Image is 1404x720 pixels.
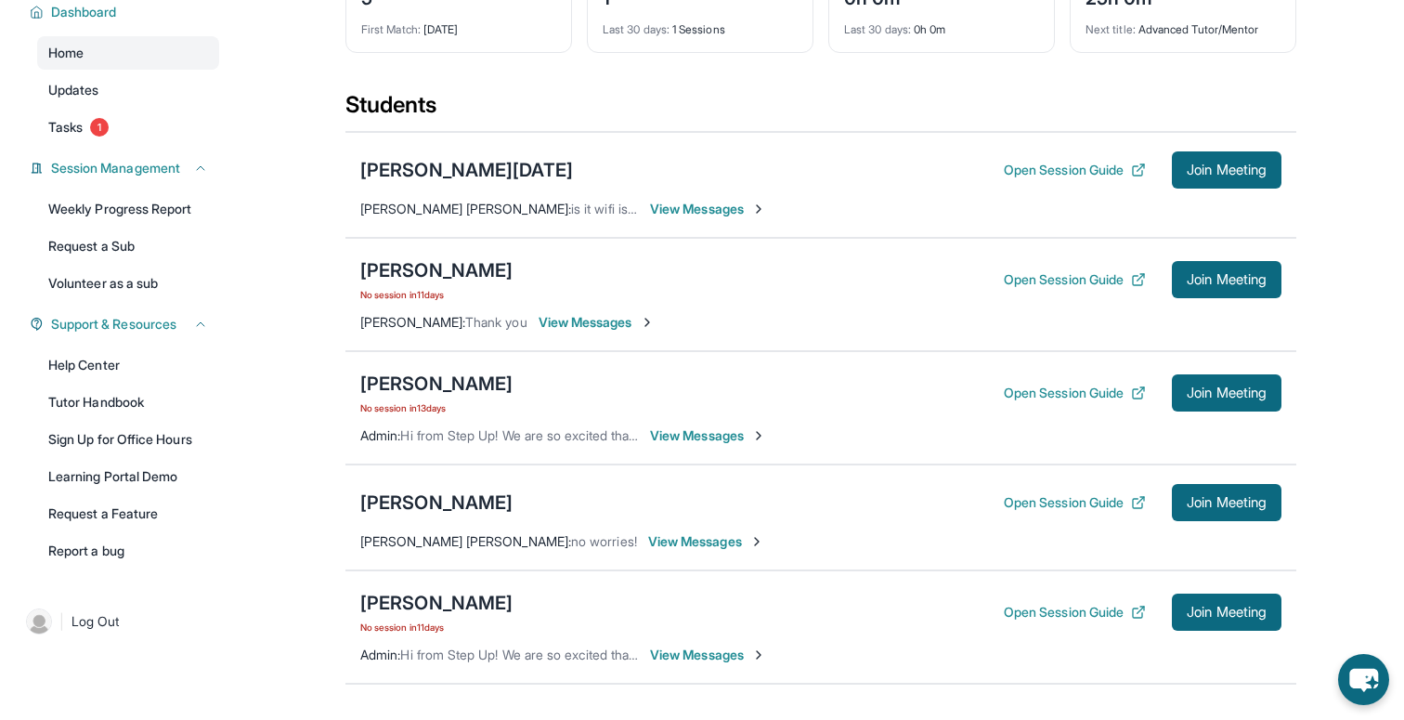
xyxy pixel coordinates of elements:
[48,118,83,137] span: Tasks
[37,111,219,144] a: Tasks1
[360,400,513,415] span: No session in 13 days
[1085,11,1280,37] div: Advanced Tutor/Mentor
[1187,274,1267,285] span: Join Meeting
[37,192,219,226] a: Weekly Progress Report
[360,647,400,662] span: Admin :
[71,612,120,631] span: Log Out
[844,22,911,36] span: Last 30 days :
[360,287,513,302] span: No session in 11 days
[360,201,571,216] span: [PERSON_NAME] [PERSON_NAME] :
[37,36,219,70] a: Home
[48,81,99,99] span: Updates
[37,534,219,568] a: Report a bug
[1187,497,1267,508] span: Join Meeting
[360,427,400,443] span: Admin :
[1187,387,1267,399] span: Join Meeting
[361,11,556,37] div: [DATE]
[44,315,208,334] button: Support & Resources
[603,22,669,36] span: Last 30 days :
[1004,603,1146,622] button: Open Session Guide
[44,159,208,177] button: Session Management
[37,267,219,300] a: Volunteer as a sub
[37,229,219,263] a: Request a Sub
[26,609,52,635] img: user-img
[648,532,764,551] span: View Messages
[37,460,219,493] a: Learning Portal Demo
[749,534,764,549] img: Chevron-Right
[1338,654,1389,705] button: chat-button
[650,646,766,664] span: View Messages
[37,386,219,419] a: Tutor Handbook
[640,315,655,330] img: Chevron-Right
[1004,161,1146,179] button: Open Session Guide
[360,533,571,549] span: [PERSON_NAME] [PERSON_NAME] :
[51,3,117,21] span: Dashboard
[571,533,637,549] span: no worries!
[360,620,513,635] span: No session in 11 days
[1172,594,1281,631] button: Join Meeting
[360,590,513,616] div: [PERSON_NAME]
[603,11,798,37] div: 1 Sessions
[360,314,465,330] span: [PERSON_NAME] :
[751,648,766,662] img: Chevron-Right
[751,202,766,216] img: Chevron-Right
[37,73,219,107] a: Updates
[51,159,180,177] span: Session Management
[360,157,573,183] div: [PERSON_NAME][DATE]
[539,313,655,332] span: View Messages
[360,371,513,397] div: [PERSON_NAME]
[1085,22,1136,36] span: Next title :
[1004,493,1146,512] button: Open Session Guide
[1004,270,1146,289] button: Open Session Guide
[51,315,176,334] span: Support & Resources
[465,314,527,330] span: Thank you
[650,200,766,218] span: View Messages
[571,201,840,216] span: is it wifi issues? i didnt see him in the meeting
[844,11,1039,37] div: 0h 0m
[48,44,84,62] span: Home
[90,118,109,137] span: 1
[751,428,766,443] img: Chevron-Right
[345,90,1296,131] div: Students
[44,3,208,21] button: Dashboard
[59,610,64,633] span: |
[1187,607,1267,618] span: Join Meeting
[1172,374,1281,412] button: Join Meeting
[360,490,513,516] div: [PERSON_NAME]
[360,257,513,283] div: [PERSON_NAME]
[19,601,219,642] a: |Log Out
[1172,151,1281,189] button: Join Meeting
[1172,261,1281,298] button: Join Meeting
[37,348,219,382] a: Help Center
[1004,384,1146,402] button: Open Session Guide
[361,22,421,36] span: First Match :
[650,426,766,445] span: View Messages
[1187,164,1267,176] span: Join Meeting
[1172,484,1281,521] button: Join Meeting
[37,423,219,456] a: Sign Up for Office Hours
[37,497,219,530] a: Request a Feature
